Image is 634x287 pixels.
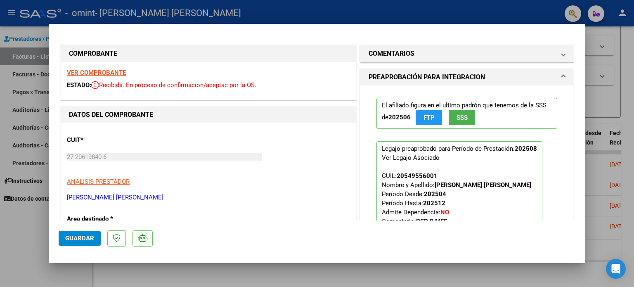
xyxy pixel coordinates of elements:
[69,50,117,57] strong: COMPROBANTE
[382,153,440,162] div: Ver Legajo Asociado
[449,110,475,125] button: SSS
[67,178,130,185] span: ANALISIS PRESTADOR
[67,69,126,76] a: VER COMPROBANTE
[424,190,446,198] strong: 202504
[423,114,435,121] span: FTP
[59,231,101,246] button: Guardar
[382,218,447,225] span: Comentario:
[457,114,468,121] span: SSS
[423,199,445,207] strong: 202512
[91,81,256,89] span: Recibida. En proceso de confirmacion/aceptac por la OS.
[65,235,94,242] span: Guardar
[67,135,152,145] p: CUIT
[67,214,152,224] p: Area destinado *
[440,209,449,216] strong: NO
[388,114,411,121] strong: 202506
[416,110,442,125] button: FTP
[69,111,153,119] strong: DATOS DEL COMPROBANTE
[515,145,537,152] strong: 202508
[606,259,626,279] div: Open Intercom Messenger
[360,45,573,62] mat-expansion-panel-header: COMENTARIOS
[435,181,531,189] strong: [PERSON_NAME] [PERSON_NAME]
[360,69,573,85] mat-expansion-panel-header: PREAPROBACIÓN PARA INTEGRACION
[67,81,91,89] span: ESTADO:
[376,98,557,129] p: El afiliado figura en el ultimo padrón que tenemos de la SSS de
[369,72,485,82] h1: PREAPROBACIÓN PARA INTEGRACION
[376,141,542,251] p: Legajo preaprobado para Período de Prestación:
[67,193,350,202] p: [PERSON_NAME] [PERSON_NAME]
[360,85,573,270] div: PREAPROBACIÓN PARA INTEGRACION
[416,218,447,225] strong: PSP 8 MES
[397,171,438,180] div: 20549556001
[382,172,531,225] span: CUIL: Nombre y Apellido: Período Desde: Período Hasta: Admite Dependencia:
[369,49,414,59] h1: COMENTARIOS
